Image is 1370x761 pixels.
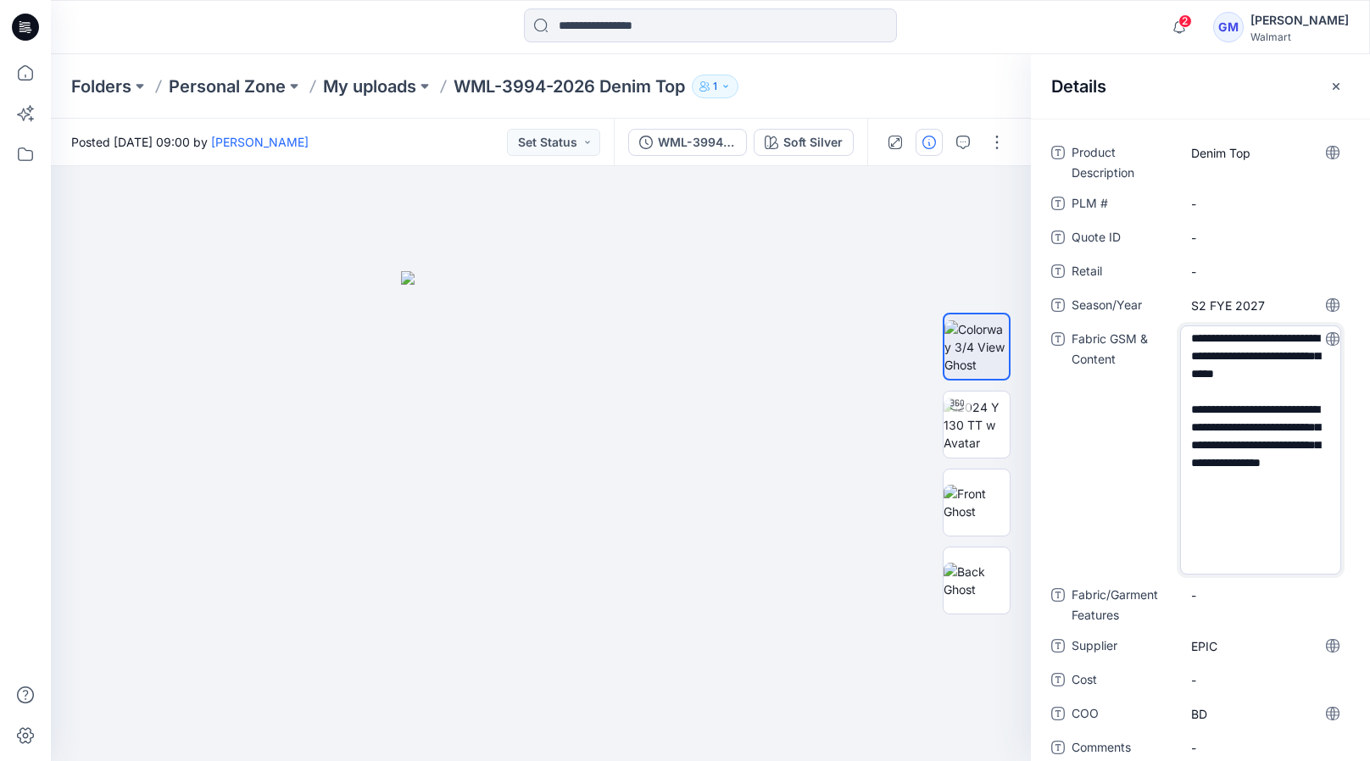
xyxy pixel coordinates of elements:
span: S2 FYE 2027 [1191,297,1339,314]
img: Colorway 3/4 View Ghost [944,320,1009,374]
p: WML-3994-2026 Denim Top [454,75,685,98]
span: - [1191,671,1339,689]
span: COO [1072,703,1173,727]
a: [PERSON_NAME] [211,135,309,149]
span: Quote ID [1072,227,1173,251]
div: WML-3994-2026 Denim Top_Soft Silver [658,133,736,152]
div: GM [1213,12,1244,42]
a: My uploads [323,75,416,98]
span: PLM # [1072,193,1173,217]
span: Fabric GSM & Content [1072,329,1173,575]
span: - [1191,739,1339,757]
button: Details [916,129,943,156]
span: EPIC [1191,637,1339,655]
div: Soft Silver [783,133,843,152]
span: - [1191,586,1339,604]
a: Folders [71,75,131,98]
p: 1 [713,77,717,96]
span: - [1191,195,1339,213]
img: eyJhbGciOiJIUzI1NiIsImtpZCI6IjAiLCJzbHQiOiJzZXMiLCJ0eXAiOiJKV1QifQ.eyJkYXRhIjp7InR5cGUiOiJzdG9yYW... [401,271,681,761]
span: Denim Top [1191,144,1339,162]
span: Fabric/Garment Features [1072,585,1173,625]
span: Comments [1072,737,1173,761]
span: Posted [DATE] 09:00 by [71,133,309,151]
div: Walmart [1250,31,1349,43]
h2: Details [1051,76,1106,97]
span: Supplier [1072,636,1173,659]
span: 2 [1178,14,1192,28]
div: [PERSON_NAME] [1250,10,1349,31]
span: Product Description [1072,142,1173,183]
button: Soft Silver [754,129,854,156]
span: Retail [1072,261,1173,285]
span: Cost [1072,669,1173,693]
img: Front Ghost [944,485,1010,520]
img: 2024 Y 130 TT w Avatar [944,398,1010,452]
button: WML-3994-2026 Denim Top_Soft Silver [628,129,747,156]
span: BD [1191,705,1339,723]
button: 1 [692,75,738,98]
span: - [1191,229,1339,247]
img: Back Ghost [944,563,1010,598]
span: Season/Year [1072,295,1173,319]
span: - [1191,263,1339,281]
a: Personal Zone [169,75,286,98]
